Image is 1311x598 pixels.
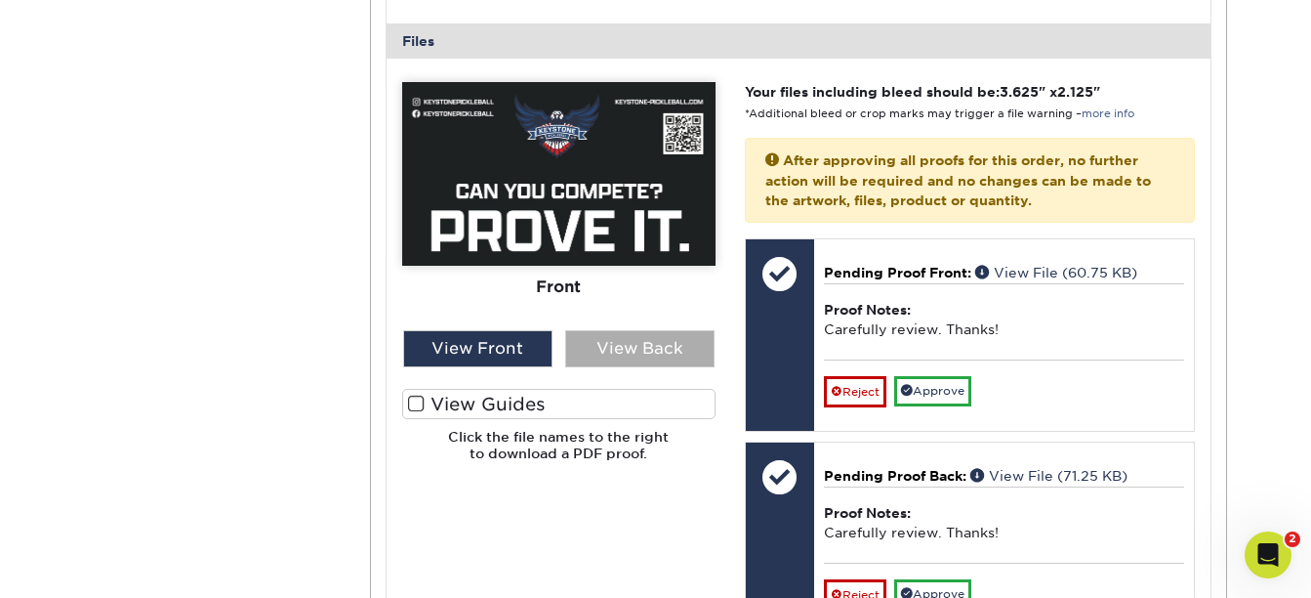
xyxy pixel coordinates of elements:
a: Reject [824,376,886,407]
div: View Front [403,330,553,367]
div: Files [387,23,1210,59]
div: Front [402,266,716,309]
a: View File (71.25 KB) [970,468,1127,484]
strong: Your files including bleed should be: " x " [745,84,1100,100]
h6: Click the file names to the right to download a PDF proof. [402,429,716,477]
span: 2.125 [1057,84,1093,100]
a: View File (60.75 KB) [975,265,1137,280]
div: View Back [565,330,715,367]
span: 3.625 [1000,84,1039,100]
iframe: Intercom live chat [1245,532,1291,578]
a: Approve [894,376,971,406]
strong: Proof Notes: [824,302,911,318]
div: Carefully review. Thanks! [824,283,1184,360]
strong: After approving all proofs for this order, no further action will be required and no changes can ... [765,152,1151,208]
span: 2 [1285,532,1300,547]
small: *Additional bleed or crop marks may trigger a file warning – [745,107,1134,120]
span: Pending Proof Front: [824,265,971,280]
div: Carefully review. Thanks! [824,487,1184,563]
a: more info [1082,107,1134,120]
label: View Guides [402,389,716,419]
strong: Proof Notes: [824,505,911,521]
span: Pending Proof Back: [824,468,966,484]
